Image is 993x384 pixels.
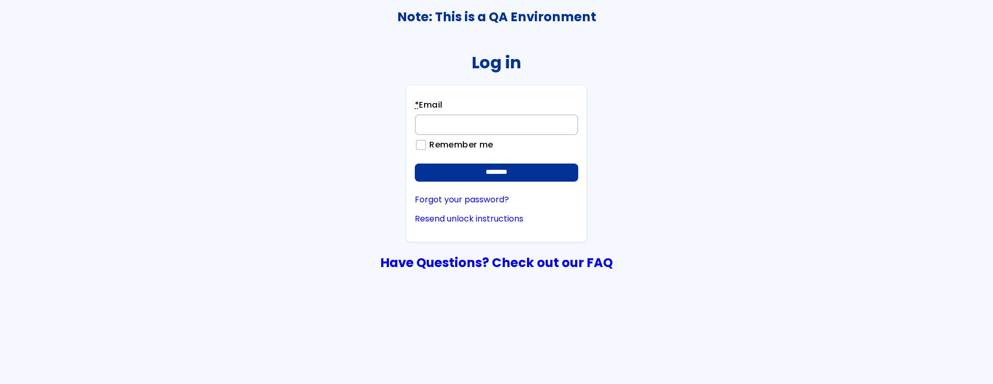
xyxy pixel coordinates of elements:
h2: Log in [472,53,521,72]
label: Email [415,99,442,114]
h3: Note: This is a QA Environment [1,10,992,24]
label: Remember me [424,140,493,150]
a: Resend unlock instructions [415,214,578,224]
a: Have Questions? Check out our FAQ [380,254,613,272]
abbr: required [415,99,419,111]
a: Forgot your password? [415,195,578,204]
